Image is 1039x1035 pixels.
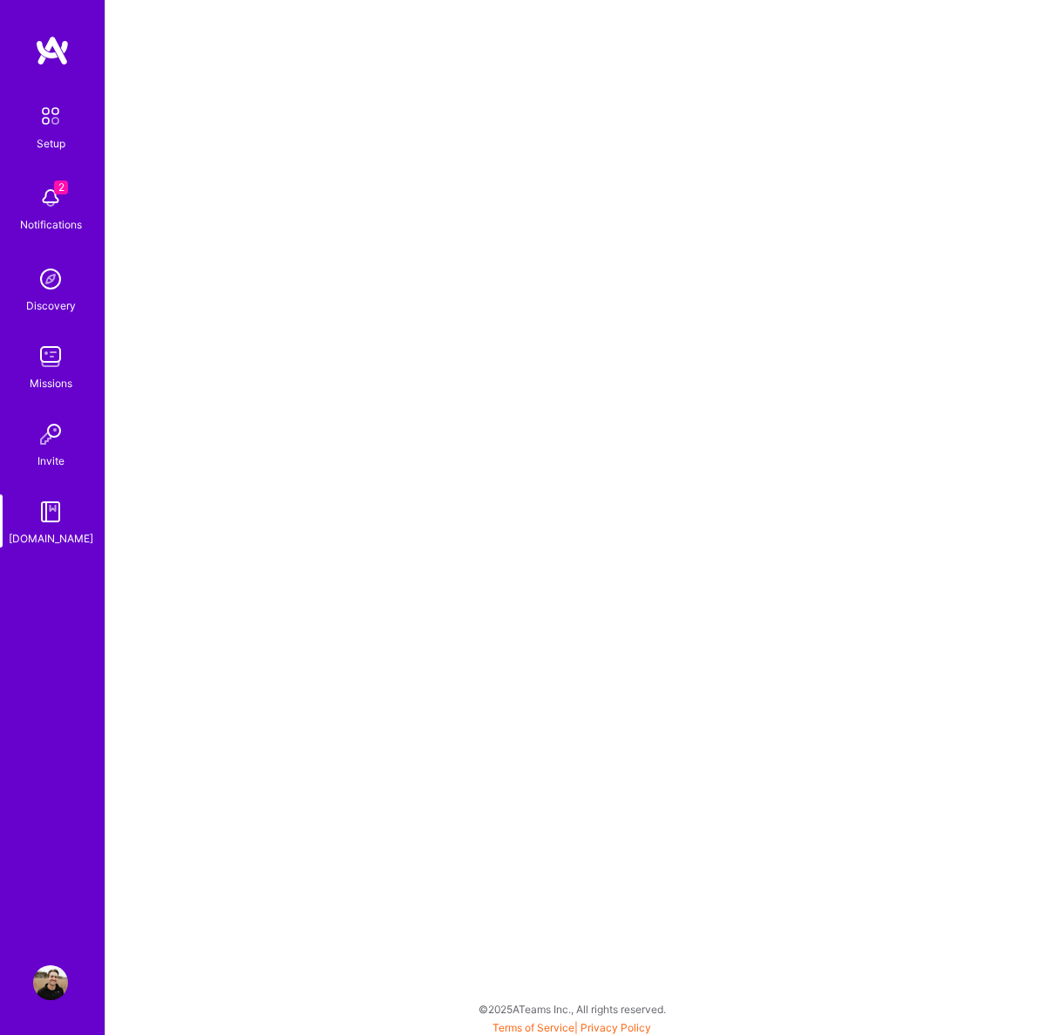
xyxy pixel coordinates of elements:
[37,134,65,153] div: Setup
[492,1021,574,1034] a: Terms of Service
[26,296,76,315] div: Discovery
[33,262,68,296] img: discovery
[33,339,68,374] img: teamwork
[33,494,68,529] img: guide book
[32,98,69,134] img: setup
[33,180,68,215] img: bell
[9,529,93,548] div: [DOMAIN_NAME]
[581,1021,651,1034] a: Privacy Policy
[37,452,65,470] div: Invite
[20,215,82,234] div: Notifications
[30,374,72,392] div: Missions
[492,1021,651,1034] span: |
[105,987,1039,1031] div: © 2025 ATeams Inc., All rights reserved.
[33,965,68,1000] img: User Avatar
[35,35,70,66] img: logo
[29,965,72,1000] a: User Avatar
[54,180,68,194] span: 2
[33,417,68,452] img: Invite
